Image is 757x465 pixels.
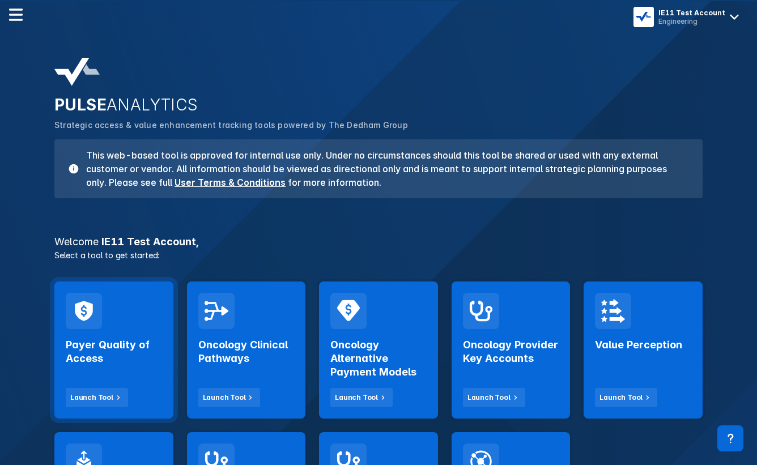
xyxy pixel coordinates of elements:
[467,393,511,403] div: Launch Tool
[595,338,682,352] h2: Value Perception
[452,281,571,419] a: Oncology Provider Key AccountsLaunch Tool
[66,338,162,365] h2: Payer Quality of Access
[330,338,427,379] h2: Oncology Alternative Payment Models
[658,8,725,17] div: IE11 Test Account
[187,281,306,419] a: Oncology Clinical PathwaysLaunch Tool
[335,393,378,403] div: Launch Tool
[198,338,295,365] h2: Oncology Clinical Pathways
[463,338,559,365] h2: Oncology Provider Key Accounts
[717,425,743,451] div: Contact Support
[203,393,246,403] div: Launch Tool
[599,393,643,403] div: Launch Tool
[54,95,703,114] h2: PULSE
[48,237,709,247] h3: IE11 Test Account ,
[54,58,100,86] img: pulse-analytics-logo
[54,281,173,419] a: Payer Quality of AccessLaunch Tool
[70,393,113,403] div: Launch Tool
[595,388,657,407] button: Launch Tool
[463,388,525,407] button: Launch Tool
[330,388,393,407] button: Launch Tool
[54,236,99,248] span: Welcome
[54,119,703,131] p: Strategic access & value enhancement tracking tools powered by The Dedham Group
[9,8,23,22] img: menu--horizontal.svg
[175,177,286,188] a: User Terms & Conditions
[107,95,198,114] span: ANALYTICS
[198,388,261,407] button: Launch Tool
[79,148,689,189] h3: This web-based tool is approved for internal use only. Under no circumstances should this tool be...
[636,9,652,25] img: menu button
[658,17,725,25] div: Engineering
[319,281,438,419] a: Oncology Alternative Payment ModelsLaunch Tool
[66,388,128,407] button: Launch Tool
[584,281,703,419] a: Value PerceptionLaunch Tool
[48,249,709,261] p: Select a tool to get started:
